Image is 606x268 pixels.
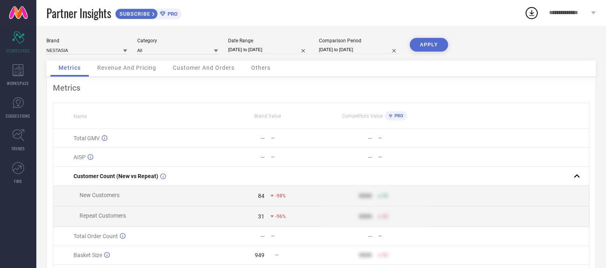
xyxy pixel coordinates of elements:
span: FWD [15,178,22,184]
div: 9999 [359,252,372,258]
span: SUBSCRIBE [115,11,152,17]
div: Metrics [53,83,589,93]
input: Select date range [228,46,309,54]
div: Date Range [228,38,309,44]
div: — [368,233,372,239]
span: — [275,252,279,258]
div: — [368,135,372,141]
span: PRO [392,113,403,118]
div: — [271,135,321,141]
div: Category [137,38,218,44]
span: 50 [382,252,388,258]
span: Partner Insights [46,5,111,21]
span: TRENDS [11,145,25,152]
span: -96% [275,214,286,219]
div: 31 [258,213,264,220]
div: 949 [255,252,264,258]
div: — [271,154,321,160]
span: Repeat Customers [80,212,126,219]
div: — [368,154,372,160]
span: Customer And Orders [173,64,235,71]
div: Comparison Period [319,38,400,44]
span: Competitors Value [342,113,383,119]
div: — [271,233,321,239]
div: — [378,154,428,160]
span: Name [73,114,87,119]
span: Metrics [59,64,81,71]
span: Total GMV [73,135,100,141]
input: Select comparison period [319,46,400,54]
span: AISP [73,154,86,160]
span: SUGGESTIONS [6,113,31,119]
div: — [378,233,428,239]
div: — [260,233,265,239]
span: PRO [166,11,178,17]
span: -98% [275,193,286,199]
div: — [378,135,428,141]
span: WORKSPACE [7,80,29,86]
div: — [260,154,265,160]
span: Brand Value [254,113,281,119]
div: Open download list [524,6,539,20]
span: Revenue And Pricing [97,64,156,71]
span: Others [251,64,270,71]
span: 50 [382,193,388,199]
div: — [260,135,265,141]
div: 84 [258,193,264,199]
span: New Customers [80,192,120,198]
span: 50 [382,214,388,219]
span: SCORECARDS [6,48,30,54]
div: 9999 [359,213,372,220]
a: SUBSCRIBEPRO [115,6,182,19]
div: 9999 [359,193,372,199]
span: Basket Size [73,252,102,258]
div: Brand [46,38,127,44]
span: Total Order Count [73,233,118,239]
button: APPLY [410,38,448,52]
span: Customer Count (New vs Repeat) [73,173,158,179]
